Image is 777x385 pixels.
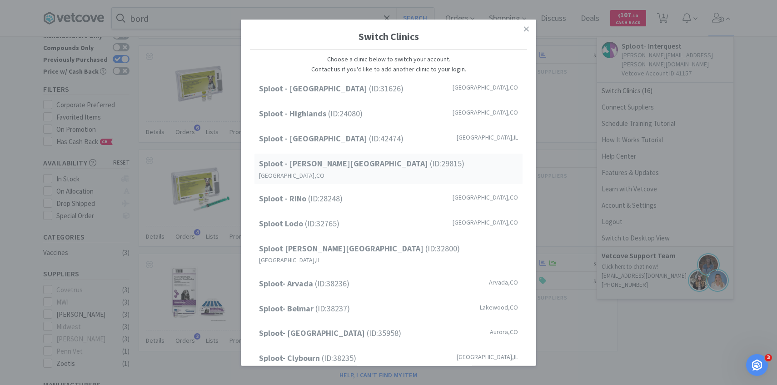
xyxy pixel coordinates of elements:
[259,242,460,255] span: (ID: 32800 )
[259,132,403,145] span: (ID: 42474 )
[259,157,464,170] span: (ID: 29815 )
[259,328,367,338] strong: Sploot- [GEOGRAPHIC_DATA]
[259,108,328,119] strong: Sploot - Highlands
[453,217,518,227] span: [GEOGRAPHIC_DATA] , CO
[259,158,430,169] strong: Sploot - [PERSON_NAME][GEOGRAPHIC_DATA]
[259,303,315,313] strong: Sploot- Belmar
[490,327,518,337] span: Aurora , CO
[480,302,518,312] span: Lakewood , CO
[453,192,518,202] span: [GEOGRAPHIC_DATA] , CO
[457,132,518,142] span: [GEOGRAPHIC_DATA] , IL
[746,354,768,376] iframe: Intercom live chat
[250,24,527,49] h1: Switch Clinics
[457,352,518,362] span: [GEOGRAPHIC_DATA] , IL
[259,327,401,340] span: (ID: 35958 )
[453,107,518,117] span: [GEOGRAPHIC_DATA] , CO
[259,133,369,144] strong: Sploot - [GEOGRAPHIC_DATA]
[259,243,425,253] strong: Sploot [PERSON_NAME][GEOGRAPHIC_DATA]
[259,82,403,95] span: (ID: 31626 )
[259,83,369,94] strong: Sploot - [GEOGRAPHIC_DATA]
[259,218,305,229] strong: Sploot Lodo
[259,302,350,315] span: (ID: 38237 )
[453,82,518,92] span: [GEOGRAPHIC_DATA] , CO
[259,277,349,290] span: (ID: 38236 )
[259,352,356,365] span: (ID: 38235 )
[259,107,363,120] span: (ID: 24080 )
[259,353,322,363] strong: Sploot- Clybourn
[259,255,320,265] span: [GEOGRAPHIC_DATA] , IL
[259,170,324,180] span: [GEOGRAPHIC_DATA] , CO
[259,193,308,204] strong: Sploot - RiNo
[259,192,343,205] span: (ID: 28248 )
[765,354,772,361] span: 3
[254,54,523,75] p: Choose a clinic below to switch your account. Contact us if you'd like to add another clinic to y...
[259,278,315,289] strong: Sploot- Arvada
[489,277,518,287] span: Arvada , CO
[259,217,339,230] span: (ID: 32765 )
